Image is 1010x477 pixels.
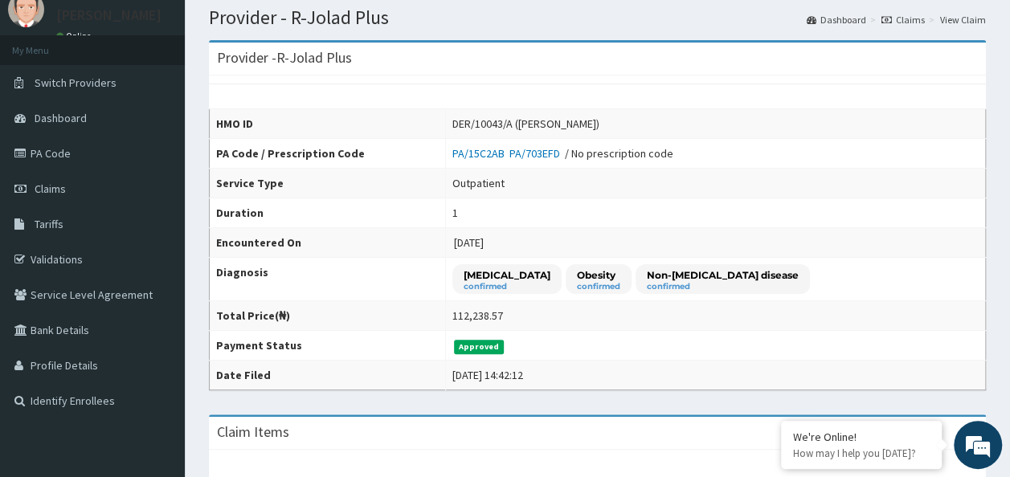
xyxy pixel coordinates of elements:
[210,301,446,331] th: Total Price(₦)
[452,308,503,324] div: 112,238.57
[210,228,446,258] th: Encountered On
[452,116,599,132] div: DER/10043/A ([PERSON_NAME])
[84,90,270,111] div: Chat with us now
[217,425,289,439] h3: Claim Items
[647,268,799,282] p: Non-[MEDICAL_DATA] disease
[56,31,95,42] a: Online
[209,7,986,28] h1: Provider - R-Jolad Plus
[210,198,446,228] th: Duration
[452,205,458,221] div: 1
[210,109,446,139] th: HMO ID
[35,111,87,125] span: Dashboard
[217,51,352,65] h3: Provider - R-Jolad Plus
[264,8,302,47] div: Minimize live chat window
[793,430,930,444] div: We're Online!
[464,283,550,291] small: confirmed
[452,146,509,161] a: PA/15C2AB
[56,8,162,22] p: [PERSON_NAME]
[577,283,620,291] small: confirmed
[210,258,446,301] th: Diagnosis
[454,340,505,354] span: Approved
[93,139,222,301] span: We're online!
[577,268,620,282] p: Obesity
[793,446,930,460] p: How may I help you today?
[210,331,446,361] th: Payment Status
[35,75,117,90] span: Switch Providers
[35,181,66,196] span: Claims
[30,80,65,120] img: d_794563401_company_1708531726252_794563401
[807,13,866,26] a: Dashboard
[647,283,799,291] small: confirmed
[210,139,446,169] th: PA Code / Prescription Code
[35,217,63,231] span: Tariffs
[8,312,306,368] textarea: Type your message and hit 'Enter'
[210,361,446,390] th: Date Filed
[452,367,523,383] div: [DATE] 14:42:12
[210,169,446,198] th: Service Type
[881,13,925,26] a: Claims
[454,235,484,250] span: [DATE]
[452,175,505,191] div: Outpatient
[452,145,673,161] div: / No prescription code
[509,146,565,161] a: PA/703EFD
[464,268,550,282] p: [MEDICAL_DATA]
[940,13,986,26] a: View Claim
